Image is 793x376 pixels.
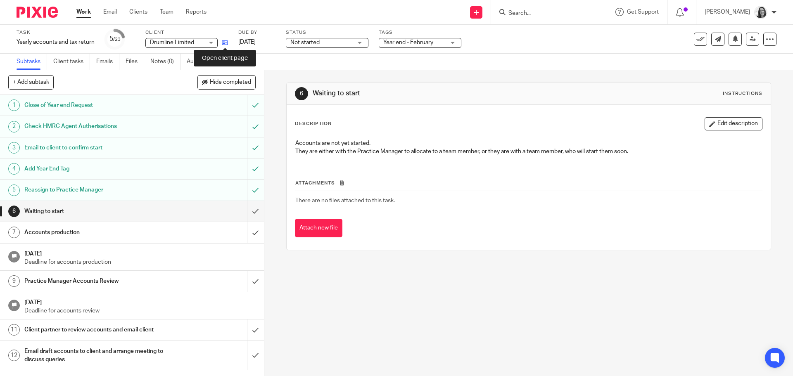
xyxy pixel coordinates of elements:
[197,75,256,89] button: Hide completed
[290,40,320,45] span: Not started
[145,29,228,36] label: Client
[24,99,167,111] h1: Close of Year end Request
[186,8,207,16] a: Reports
[17,54,47,70] a: Subtasks
[295,121,332,127] p: Description
[705,117,762,130] button: Edit description
[24,248,256,258] h1: [DATE]
[238,39,256,45] span: [DATE]
[24,345,167,366] h1: Email draft accounts to client and arrange meeting to discuss queries
[76,8,91,16] a: Work
[286,29,368,36] label: Status
[113,37,121,42] small: /23
[53,54,90,70] a: Client tasks
[8,350,20,361] div: 12
[295,219,342,237] button: Attach new file
[103,8,117,16] a: Email
[508,10,582,17] input: Search
[24,296,256,307] h1: [DATE]
[754,6,767,19] img: Sonia%20Thumb.jpeg
[313,89,546,98] h1: Waiting to start
[150,40,194,45] span: Drumline Limited
[8,121,20,132] div: 2
[8,275,20,287] div: 9
[24,142,167,154] h1: Email to client to confirm start
[8,206,20,217] div: 6
[295,87,308,100] div: 6
[705,8,750,16] p: [PERSON_NAME]
[295,198,395,203] span: There are no files attached to this task.
[17,29,95,36] label: Task
[24,205,167,218] h1: Waiting to start
[8,75,54,89] button: + Add subtask
[8,324,20,336] div: 11
[96,54,119,70] a: Emails
[8,142,20,154] div: 3
[187,54,218,70] a: Audit logs
[295,139,762,147] p: Accounts are not yet started.
[8,184,20,196] div: 5
[109,34,121,44] div: 5
[210,79,251,86] span: Hide completed
[24,163,167,175] h1: Add Year End Tag
[238,29,275,36] label: Due by
[24,226,167,239] h1: Accounts production
[627,9,659,15] span: Get Support
[295,181,335,185] span: Attachments
[24,184,167,196] h1: Reassign to Practice Manager
[379,29,461,36] label: Tags
[160,8,173,16] a: Team
[723,90,762,97] div: Instructions
[24,258,256,266] p: Deadline for accounts production
[24,120,167,132] h1: Check HMRC Agent Autherisations
[383,40,433,45] span: Year end - February
[8,99,20,111] div: 1
[24,275,167,287] h1: Practice Manager Accounts Review
[126,54,144,70] a: Files
[17,7,58,18] img: Pixie
[8,227,20,238] div: 7
[295,147,762,156] p: They are either with the Practice Manager to allocate to a team member, or they are with a team m...
[129,8,147,16] a: Clients
[17,38,95,46] div: Yearly accounts and tax return
[8,163,20,175] div: 4
[24,307,256,315] p: Deadline for accounts review
[150,54,180,70] a: Notes (0)
[24,324,167,336] h1: Client partner to review accounts and email client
